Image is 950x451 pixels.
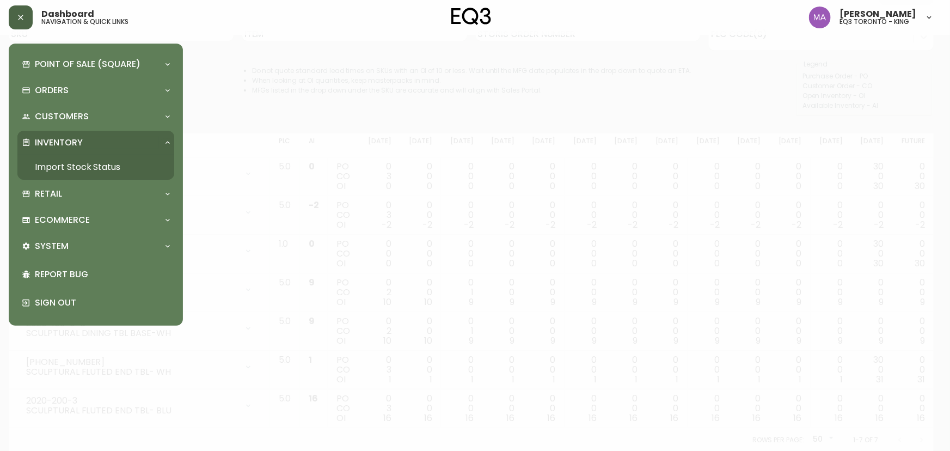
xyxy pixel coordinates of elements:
[41,10,94,19] span: Dashboard
[17,52,174,76] div: Point of Sale (Square)
[35,240,69,252] p: System
[17,208,174,232] div: Ecommerce
[35,269,170,281] p: Report Bug
[17,78,174,102] div: Orders
[41,19,128,25] h5: navigation & quick links
[35,137,83,149] p: Inventory
[35,214,90,226] p: Ecommerce
[35,58,140,70] p: Point of Sale (Square)
[17,289,174,317] div: Sign Out
[839,19,909,25] h5: eq3 toronto - king
[35,188,62,200] p: Retail
[17,105,174,129] div: Customers
[35,84,69,96] p: Orders
[35,297,170,309] p: Sign Out
[17,234,174,258] div: System
[839,10,916,19] span: [PERSON_NAME]
[17,155,174,180] a: Import Stock Status
[17,182,174,206] div: Retail
[451,8,492,25] img: logo
[17,260,174,289] div: Report Bug
[35,111,89,123] p: Customers
[17,131,174,155] div: Inventory
[809,7,831,28] img: 4f0989f25cbf85e7eb2537583095d61e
